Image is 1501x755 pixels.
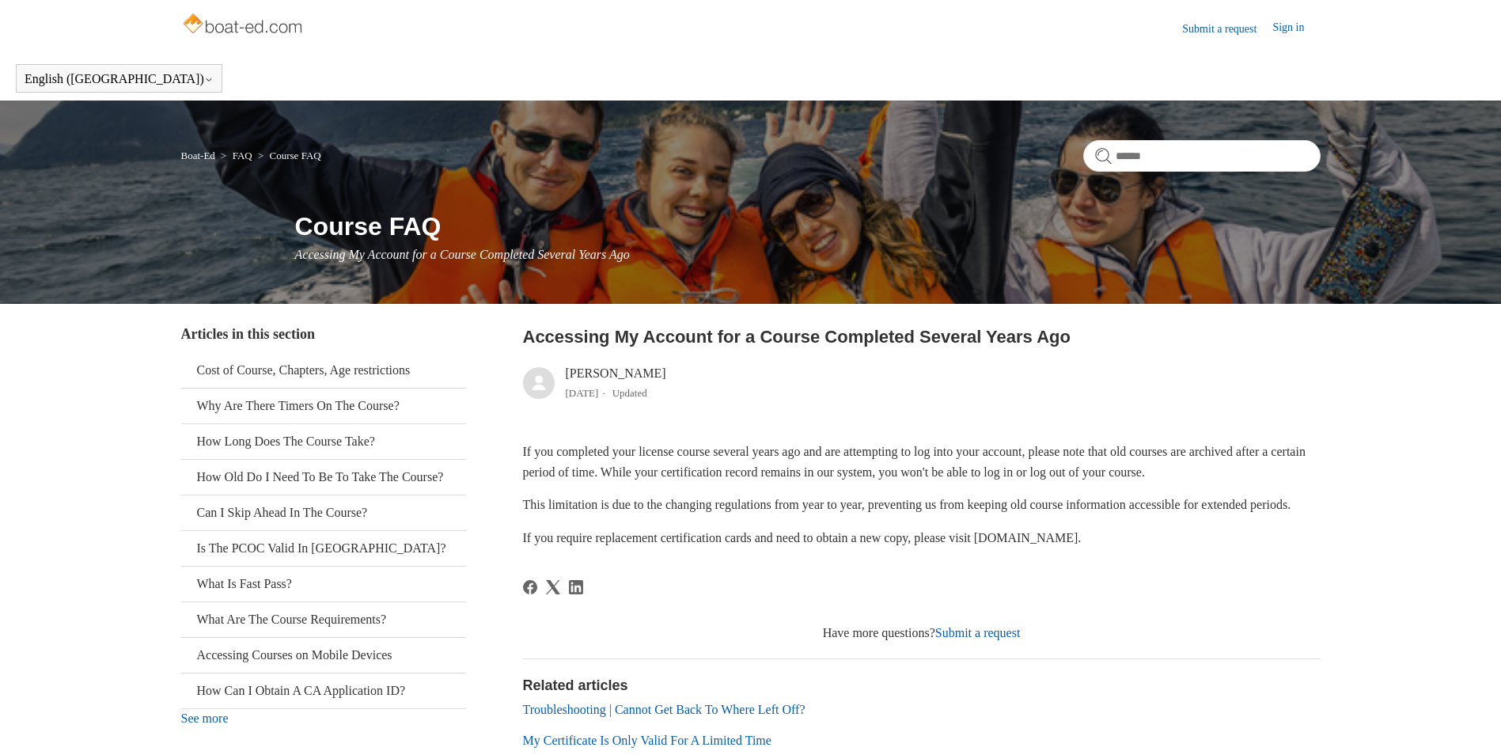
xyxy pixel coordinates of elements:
[935,626,1021,639] a: Submit a request
[181,711,229,725] a: See more
[546,580,560,594] a: X Corp
[566,364,666,402] div: [PERSON_NAME]
[181,638,466,673] a: Accessing Courses on Mobile Devices
[1272,19,1320,38] a: Sign in
[181,326,315,342] span: Articles in this section
[1083,140,1321,172] input: Search
[546,580,560,594] svg: Share this page on X Corp
[181,9,307,41] img: Boat-Ed Help Center home page
[255,150,321,161] li: Course FAQ
[523,580,537,594] svg: Share this page on Facebook
[612,387,647,399] li: Updated
[181,150,215,161] a: Boat-Ed
[523,580,537,594] a: Facebook
[523,624,1321,643] div: Have more questions?
[270,150,321,161] a: Course FAQ
[233,150,252,161] a: FAQ
[25,72,214,86] button: English ([GEOGRAPHIC_DATA])
[523,675,1321,696] h2: Related articles
[523,528,1321,548] p: If you require replacement certification cards and need to obtain a new copy, please visit [DOMAI...
[523,734,771,747] a: My Certificate Is Only Valid For A Limited Time
[181,531,466,566] a: Is The PCOC Valid In [GEOGRAPHIC_DATA]?
[523,324,1321,350] h2: Accessing My Account for a Course Completed Several Years Ago
[181,673,466,708] a: How Can I Obtain A CA Application ID?
[181,460,466,495] a: How Old Do I Need To Be To Take The Course?
[218,150,255,161] li: FAQ
[569,580,583,594] a: LinkedIn
[181,150,218,161] li: Boat-Ed
[569,580,583,594] svg: Share this page on LinkedIn
[181,424,466,459] a: How Long Does The Course Take?
[181,495,466,530] a: Can I Skip Ahead In The Course?
[523,495,1321,515] p: This limitation is due to the changing regulations from year to year, preventing us from keeping ...
[181,353,466,388] a: Cost of Course, Chapters, Age restrictions
[181,389,466,423] a: Why Are There Timers On The Course?
[295,248,630,261] span: Accessing My Account for a Course Completed Several Years Ago
[1182,21,1272,37] a: Submit a request
[566,387,599,399] time: 03/01/2024, 16:16
[523,442,1321,482] p: If you completed your license course several years ago and are attempting to log into your accoun...
[523,703,805,716] a: Troubleshooting | Cannot Get Back To Where Left Off?
[295,207,1321,245] h1: Course FAQ
[181,567,466,601] a: What Is Fast Pass?
[181,602,466,637] a: What Are The Course Requirements?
